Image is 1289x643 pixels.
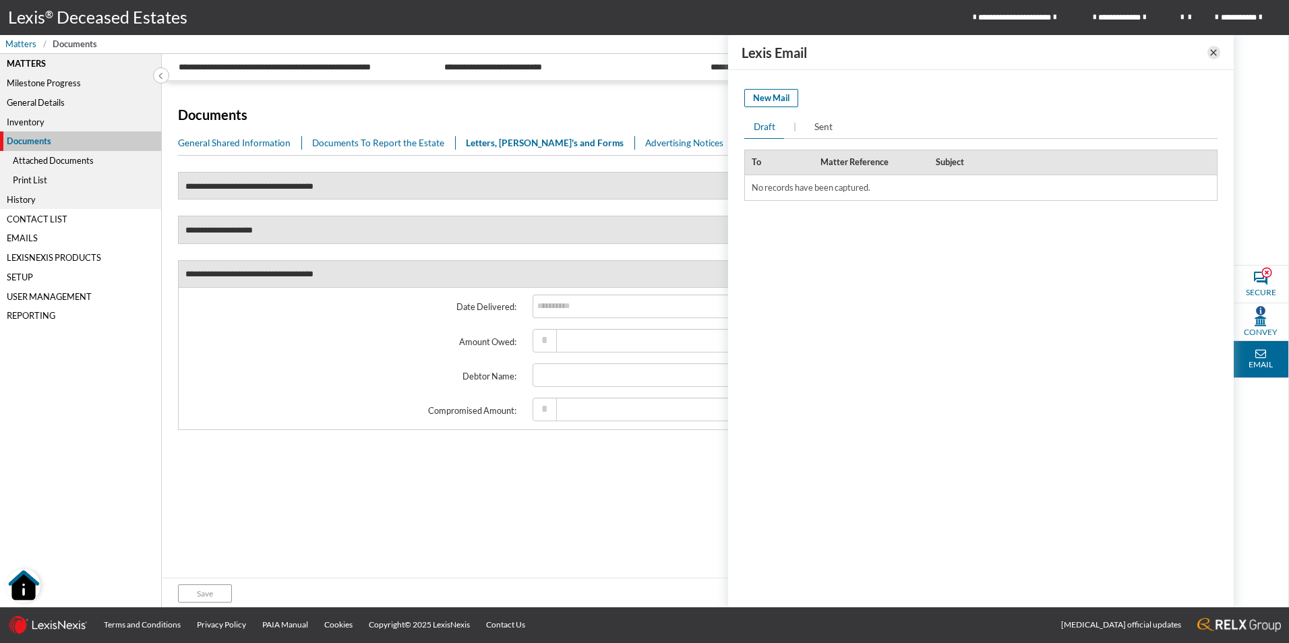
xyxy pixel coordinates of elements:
a: Advertising Notices [645,136,734,150]
button: Open Resource Center [7,569,40,603]
a: General Shared Information [178,136,302,150]
a: Cookies [316,607,361,642]
img: LexisNexis_logo.0024414d.png [8,615,88,634]
span: Subject [936,154,1185,171]
a: PAIA Manual [254,607,316,642]
span: New Mail [753,92,789,104]
span: Convey [1244,326,1278,338]
a: Terms and Conditions [96,607,189,642]
span: Secure [1246,286,1276,299]
div: Compromised Amount: [179,396,524,425]
a: Documents To Report the Estate [312,136,456,150]
a: Copyright© 2025 LexisNexis [361,607,478,642]
td: No records have been captured. [745,175,1217,200]
span: Email [1249,359,1273,371]
div: Date Delivered: [179,293,524,321]
span: Sent [814,120,833,133]
a: Contact Us [478,607,533,642]
a: Matters [5,38,43,51]
span: Lexis Email [742,42,1207,63]
button: New Mail [744,89,798,107]
img: RELX_logo.65c3eebe.png [1197,618,1281,632]
span: Matter Reference [820,154,918,171]
span: Matters [5,38,36,51]
p: ® [45,7,57,29]
a: Privacy Policy [189,607,254,642]
div: Debtor Name: [179,362,524,391]
p: Documents [178,107,1216,123]
span: Draft [754,120,775,133]
div: Amount Owed: [179,328,524,357]
span: To [752,154,805,171]
a: [MEDICAL_DATA] official updates [1053,607,1189,642]
a: Letters, [PERSON_NAME]'s and Forms [466,136,635,150]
